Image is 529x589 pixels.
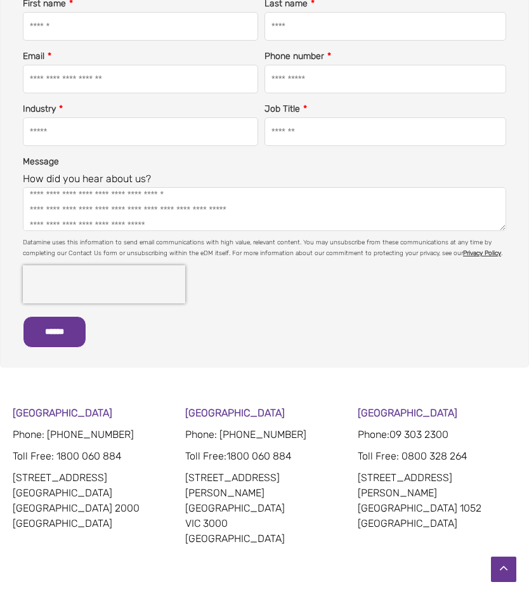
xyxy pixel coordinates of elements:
p: : 1800 060 884 [13,449,171,464]
strong: [GEOGRAPHIC_DATA] [358,407,457,419]
span: Industry [23,103,56,114]
a: Privacy Policy [463,249,501,257]
span: Phone number [264,51,324,62]
span: Email [23,51,44,62]
span: Phone: [PHONE_NUMBER] [13,428,134,440]
p: Datamine uses this information to send email communications with high value, relevant content. Yo... [23,237,506,259]
span: Toll Free [13,450,51,462]
p: [STREET_ADDRESS] [PERSON_NAME] [GEOGRAPHIC_DATA] 1052 [GEOGRAPHIC_DATA] [358,470,516,531]
p: 1800 060 884 [185,449,344,464]
p: Phone: [358,427,516,442]
span: 09 303 2300 [389,428,448,440]
span: Phone: [PHONE_NUMBER] [185,428,306,440]
span: Job Title [264,103,300,114]
strong: [GEOGRAPHIC_DATA] [13,407,112,419]
legend: How did you hear about us? [23,170,506,187]
p: [STREET_ADDRESS][PERSON_NAME] [GEOGRAPHIC_DATA] VIC 3000 [GEOGRAPHIC_DATA] [185,470,344,546]
span: Toll Free: 0800 328 264 [358,450,467,462]
iframe: reCAPTCHA [23,265,185,303]
strong: [GEOGRAPHIC_DATA] [185,407,285,419]
p: [STREET_ADDRESS] [GEOGRAPHIC_DATA] [GEOGRAPHIC_DATA] 2000 [GEOGRAPHIC_DATA] [13,470,171,531]
span: Message [23,156,59,167]
span: Toll Free: [185,450,226,462]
